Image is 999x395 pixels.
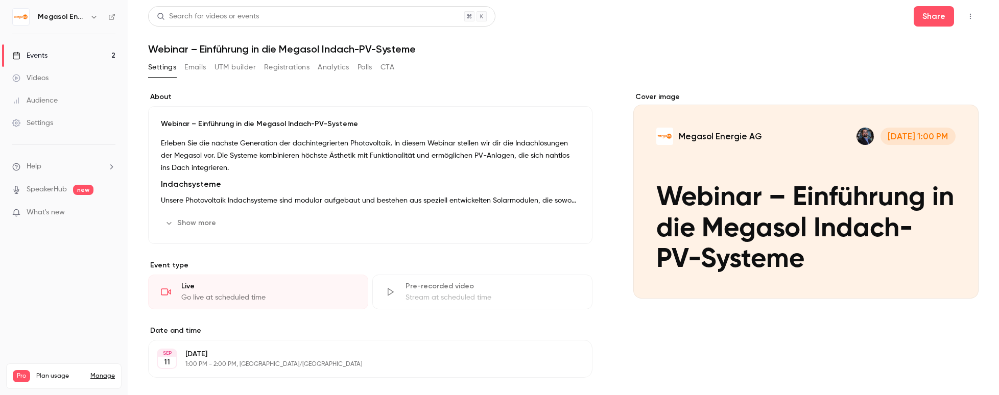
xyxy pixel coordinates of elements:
button: Settings [148,59,176,76]
button: CTA [380,59,394,76]
h1: Webinar – Einführung in die Megasol Indach-PV-Systeme [148,43,979,55]
p: Event type [148,260,592,270]
span: new [73,185,93,195]
button: Polls [358,59,372,76]
a: SpeakerHub [27,184,67,195]
span: Help [27,161,41,172]
button: Show more [161,215,222,231]
button: Share [914,6,954,27]
div: Pre-recorded video [406,281,580,291]
div: Events [12,51,47,61]
p: 11 [164,357,170,367]
div: Live [181,281,355,291]
section: Cover image [633,92,979,299]
p: Unsere Photovoltaik Indachsysteme sind modular aufgebaut und bestehen aus speziell entwickelten S... [161,194,580,207]
button: Registrations [264,59,310,76]
button: UTM builder [215,59,256,76]
div: Stream at scheduled time [406,292,580,303]
span: Pro [13,370,30,382]
button: Emails [184,59,206,76]
p: 1:00 PM - 2:00 PM, [GEOGRAPHIC_DATA]/[GEOGRAPHIC_DATA] [185,360,538,368]
div: Videos [12,73,49,83]
li: help-dropdown-opener [12,161,115,172]
label: Cover image [633,92,979,102]
div: Audience [12,95,58,106]
p: [DATE] [185,349,538,359]
p: Erleben Sie die nächste Generation der dachintegrierten Photovoltaik. In diesem Webinar stellen w... [161,137,580,174]
div: Search for videos or events [157,11,259,22]
label: About [148,92,592,102]
h6: Megasol Energie AG [38,12,86,22]
div: Settings [12,118,53,128]
span: What's new [27,207,65,218]
h2: Indachsysteme [161,178,580,190]
div: LiveGo live at scheduled time [148,275,368,309]
div: SEP [158,350,176,357]
label: Date and time [148,326,592,336]
p: Webinar – Einführung in die Megasol Indach-PV-Systeme [161,119,580,129]
button: Analytics [318,59,349,76]
a: Manage [90,372,115,380]
img: Megasol Energie AG [13,9,29,25]
span: Plan usage [36,372,84,380]
div: Pre-recorded videoStream at scheduled time [372,275,592,309]
div: Go live at scheduled time [181,292,355,303]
